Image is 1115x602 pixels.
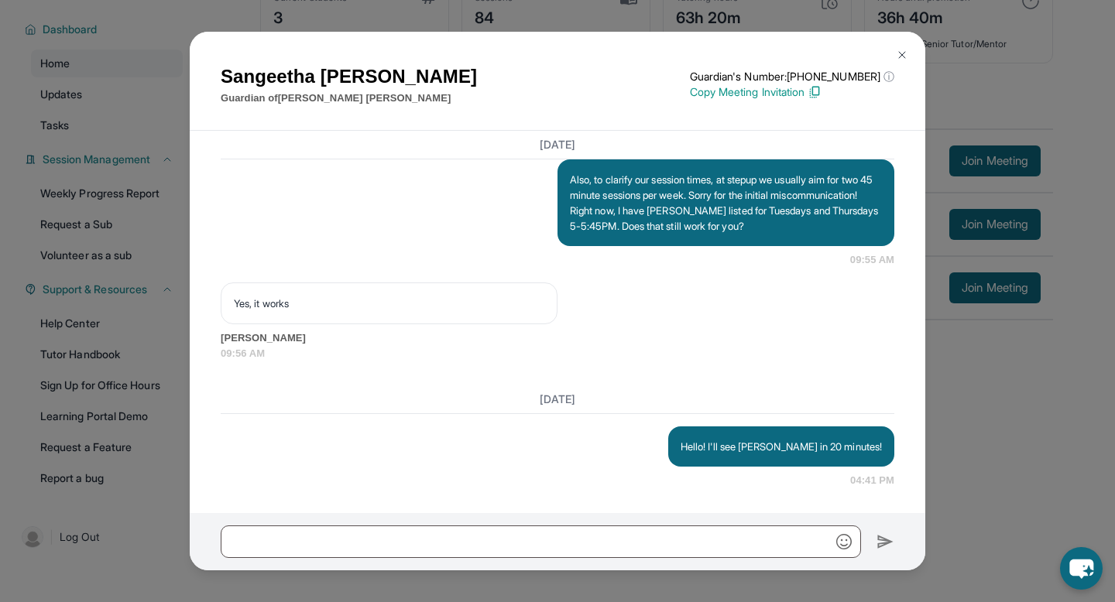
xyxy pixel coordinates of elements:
h3: [DATE] [221,392,894,407]
h3: [DATE] [221,137,894,152]
span: [PERSON_NAME] [221,330,894,346]
p: Guardian's Number: [PHONE_NUMBER] [690,69,894,84]
p: Yes, it works [234,296,544,311]
img: Emoji [836,534,852,549]
h1: Sangeetha [PERSON_NAME] [221,63,477,91]
p: Hello! I'll see [PERSON_NAME] in 20 minutes! [681,439,882,454]
p: Guardian of [PERSON_NAME] [PERSON_NAME] [221,91,477,106]
img: Send icon [877,532,894,551]
span: 09:56 AM [221,346,894,361]
span: ⓘ [883,69,894,84]
span: 04:41 PM [850,473,894,488]
p: Also, to clarify our session times, at stepup we usually aim for two 45 minute sessions per week.... [570,172,882,234]
span: 09:55 AM [850,252,894,268]
img: Copy Icon [808,85,822,99]
p: Copy Meeting Invitation [690,84,894,100]
button: chat-button [1060,547,1103,590]
img: Close Icon [896,49,908,61]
